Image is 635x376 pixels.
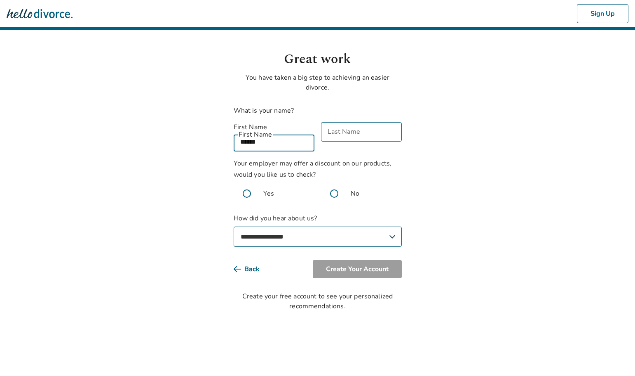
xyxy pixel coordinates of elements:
[234,122,314,132] label: First Name
[234,291,402,311] div: Create your free account to see your personalized recommendations.
[234,260,273,278] button: Back
[234,106,294,115] label: What is your name?
[263,189,274,199] span: Yes
[577,4,628,23] button: Sign Up
[234,159,392,179] span: Your employer may offer a discount on our products, would you like us to check?
[313,260,402,278] button: Create Your Account
[234,73,402,92] p: You have taken a big step to achieving an easier divorce.
[594,336,635,376] iframe: Chat Widget
[351,189,359,199] span: No
[234,227,402,247] select: How did you hear about us?
[234,213,402,247] label: How did you hear about us?
[7,5,73,22] img: Hello Divorce Logo
[234,50,402,69] h1: Great work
